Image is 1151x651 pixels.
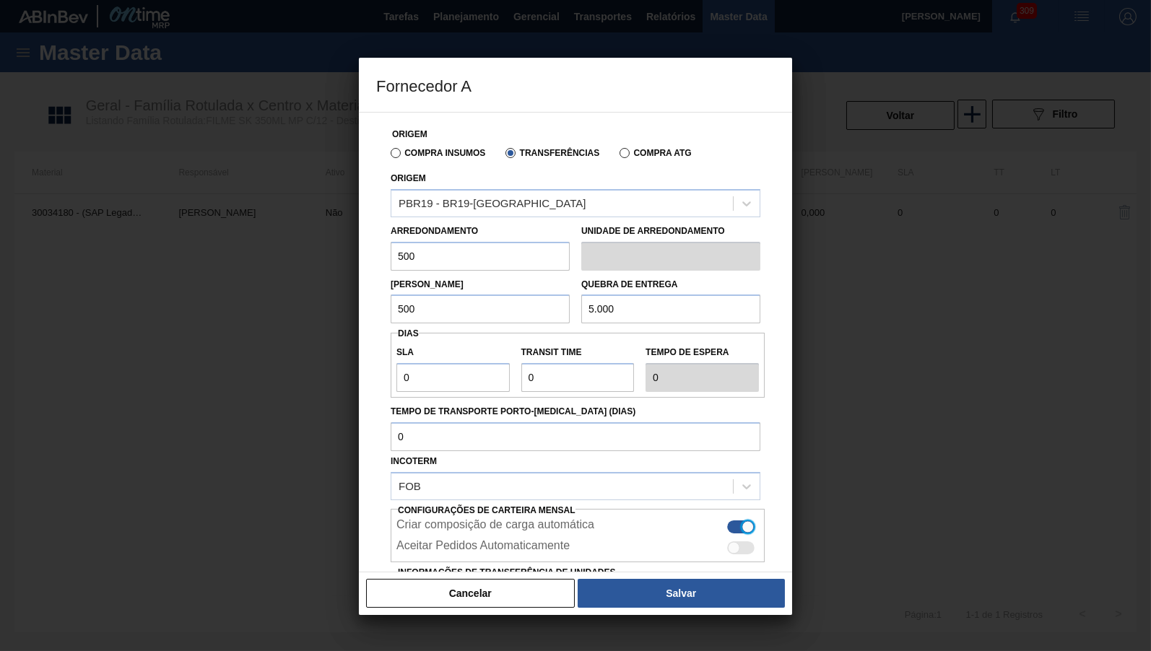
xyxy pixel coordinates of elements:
button: Salvar [578,579,785,608]
label: Compra Insumos [391,148,485,158]
label: Aceitar Pedidos Automaticamente [396,539,570,556]
label: Transit Time [521,342,635,363]
label: [PERSON_NAME] [391,279,464,289]
div: PBR19 - BR19-[GEOGRAPHIC_DATA] [399,197,586,209]
label: Arredondamento [391,226,478,236]
span: Configurações de Carteira Mensal [398,505,575,515]
label: Transferências [505,148,599,158]
button: Cancelar [366,579,575,608]
label: Origem [391,173,426,183]
label: Criar composição de carga automática [396,518,594,536]
label: Unidade de arredondamento [581,221,760,242]
span: Dias [398,328,419,338]
div: Essa configuração habilita aceite automático do pedido do lado do fornecedor [391,536,765,556]
label: Origem [392,129,427,139]
div: FOB [399,480,421,492]
div: Essa configuração habilita a criação automática de composição de carga do lado do fornecedor caso... [391,515,765,536]
h3: Fornecedor A [359,58,792,113]
label: Informações de Transferência de Unidades [398,567,616,577]
label: SLA [396,342,510,363]
label: Quebra de entrega [581,279,678,289]
label: Compra ATG [620,148,691,158]
label: Tempo de espera [646,342,759,363]
label: Incoterm [391,456,437,466]
label: Tempo de Transporte Porto-[MEDICAL_DATA] (dias) [391,401,760,422]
